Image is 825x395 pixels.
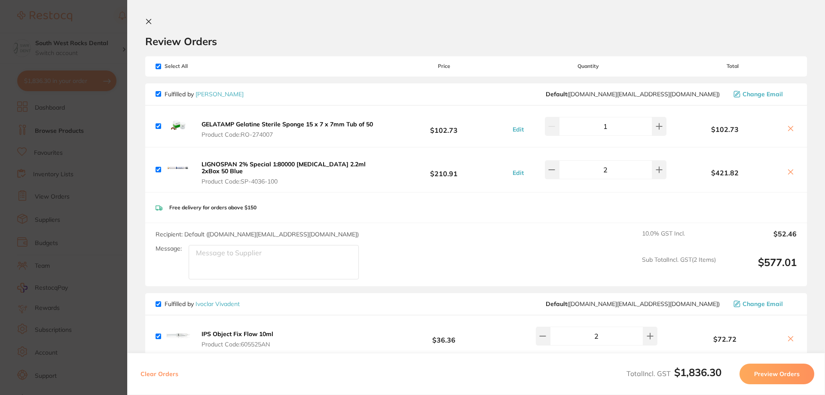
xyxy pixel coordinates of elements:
b: $72.72 [669,335,781,343]
button: Clear Orders [138,364,181,384]
span: Sub Total Incl. GST ( 2 Items) [642,256,716,280]
b: LIGNOSPAN 2% Special 1:80000 [MEDICAL_DATA] 2.2ml 2xBox 50 Blue [202,160,366,175]
p: Fulfilled by [165,91,244,98]
output: $577.01 [723,256,797,280]
label: Message: [156,245,182,252]
img: eW91N3YxbQ [165,113,192,140]
img: Y3Y4eHN4eQ [165,322,192,350]
button: Preview Orders [739,364,814,384]
b: $36.36 [380,328,508,344]
button: IPS Object Fix Flow 10ml Product Code:605525AN [199,330,276,348]
button: LIGNOSPAN 2% Special 1:80000 [MEDICAL_DATA] 2.2ml 2xBox 50 Blue Product Code:SP-4036-100 [199,160,380,185]
a: Ivoclar Vivadent [196,300,240,308]
b: $210.91 [380,162,508,178]
span: Quantity [508,63,669,69]
span: Product Code: RO-274007 [202,131,373,138]
p: Fulfilled by [165,300,240,307]
span: Change Email [742,300,783,307]
b: Default [546,90,567,98]
button: Edit [510,169,526,177]
b: GELATAMP Gelatine Sterile Sponge 15 x 7 x 7mm Tub of 50 [202,120,373,128]
span: 10.0 % GST Incl. [642,230,716,249]
b: IPS Object Fix Flow 10ml [202,330,273,338]
b: $1,836.30 [674,366,721,379]
span: Change Email [742,91,783,98]
span: Product Code: SP-4036-100 [202,178,377,185]
p: Free delivery for orders above $150 [169,205,257,211]
span: Total Incl. GST [626,369,721,378]
button: Change Email [731,90,797,98]
button: GELATAMP Gelatine Sterile Sponge 15 x 7 x 7mm Tub of 50 Product Code:RO-274007 [199,120,376,138]
b: $421.82 [669,169,781,177]
button: Change Email [731,300,797,308]
b: $102.73 [380,118,508,134]
span: Recipient: Default ( [DOMAIN_NAME][EMAIL_ADDRESS][DOMAIN_NAME] ) [156,230,359,238]
span: orders.au@ivoclarvivadent.com [546,300,720,307]
h2: Review Orders [145,35,807,48]
span: Select All [156,63,241,69]
b: $102.73 [669,126,781,133]
img: MXYzbXY3Mg [165,156,192,184]
span: customer.care@henryschein.com.au [546,91,720,98]
button: Edit [510,126,526,133]
span: Total [669,63,797,69]
a: [PERSON_NAME] [196,90,244,98]
b: Default [546,300,567,308]
output: $52.46 [723,230,797,249]
span: Price [380,63,508,69]
span: Product Code: 605525AN [202,341,273,348]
